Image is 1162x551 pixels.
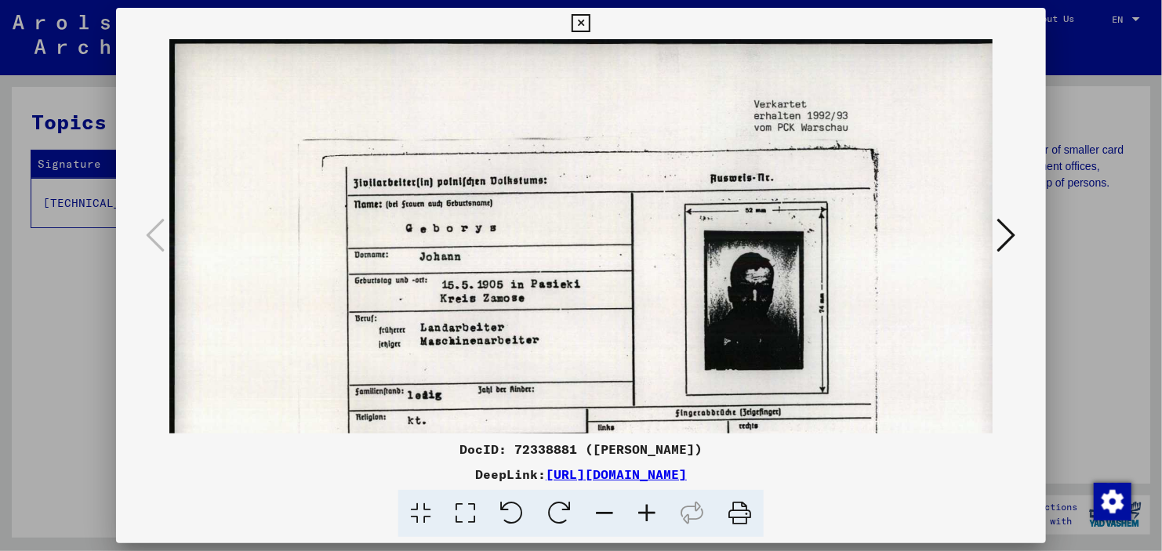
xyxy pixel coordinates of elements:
div: DeepLink: [116,465,1046,484]
img: Change consent [1094,483,1131,520]
div: Change consent [1093,482,1131,520]
div: DocID: 72338881 ([PERSON_NAME]) [116,440,1046,459]
a: [URL][DOMAIN_NAME] [546,466,687,482]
